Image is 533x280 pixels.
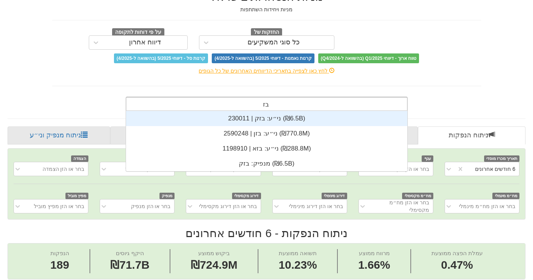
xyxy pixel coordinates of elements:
span: על פי דוחות לתקופה [112,28,164,37]
span: 189 [50,257,69,273]
div: בחר או הזן הצמדה [43,165,85,173]
span: 1.66% [358,257,390,273]
div: דיווח אחרון [129,39,161,46]
a: ניתוח מנפיק וני״ע [8,126,110,145]
div: ני״ע: ‏בזא | 1198910 ‎(₪288.8M)‎ [126,141,407,156]
span: החזקות של [251,28,282,37]
div: בחר או הזן דירוג מקסימלי [199,202,257,210]
span: מרווח ממוצע [359,250,390,256]
a: פרופיל משקיע [110,126,215,145]
span: ₪71.7B [110,259,149,271]
span: דירוג מינימלי [322,193,347,199]
span: קרנות נאמנות - דיווחי 5/2025 (בהשוואה ל-4/2025) [212,53,314,63]
div: בחר או הזן סוג מכרז [125,165,171,173]
span: תאריך מכרז מוסדי [484,155,519,162]
span: הנפקות [50,250,69,256]
h2: ניתוח הנפקות - 6 חודשים אחרונים [8,227,525,239]
span: 0.47% [431,257,483,273]
div: מנפיק: ‏בזק ‎(₪6.5B)‎ [126,156,407,171]
span: 10.23% [279,257,317,273]
span: מפיץ מוביל [65,193,89,199]
span: היקף גיוסים [116,250,144,256]
div: 6 חודשים אחרונים [475,165,515,173]
span: תשואה ממוצעת [279,250,317,256]
div: ני״ע: ‏בזק | 230011 ‎(₪6.5B)‎ [126,111,407,126]
span: טווח ארוך - דיווחי Q1/2025 (בהשוואה ל-Q4/2024) [318,53,419,63]
div: בחר או הזן מח״מ מינמלי [459,202,515,210]
span: ענף [422,155,433,162]
span: קרנות סל - דיווחי 5/2025 (בהשוואה ל-4/2025) [114,53,208,63]
span: מח״מ מקסימלי [402,193,433,199]
div: grid [126,111,407,171]
div: בחר או הזן דירוג מינימלי [289,202,343,210]
a: ניתוח הנפקות [418,126,525,145]
span: מח״מ מינמלי [492,193,519,199]
h5: מניות ויחידות השתתפות [52,7,481,12]
div: בחר או הזן מפיץ מוביל [34,202,85,210]
span: הצמדה [71,155,89,162]
div: ני״ע: ‏בזן | 2590248 ‎(₪770.8M)‎ [126,126,407,141]
span: ביקוש ממוצע [198,250,230,256]
span: ₪724.9M [191,259,237,271]
span: עמלת הפצה ממוצעת [431,250,483,256]
div: בחר או הזן מנפיק [131,202,171,210]
span: מנפיק [159,193,175,199]
div: לחץ כאן לצפייה בתאריכי הדיווחים האחרונים של כל הגופים [47,67,487,75]
div: כל סוגי המשקיעים [248,39,300,46]
div: בחר או הזן מח״מ מקסימלי [371,199,429,214]
div: בחר או הזן ענף [395,165,429,173]
span: דירוג מקסימלי [232,193,261,199]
